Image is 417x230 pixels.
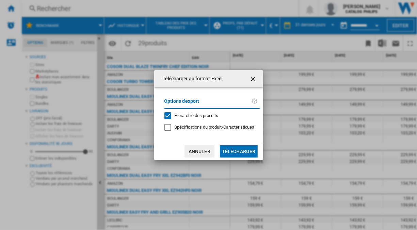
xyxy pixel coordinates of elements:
label: Options d'export [164,97,252,110]
button: getI18NText('BUTTONS.CLOSE_DIALOG') [247,72,260,85]
span: Hiérarchie des produits [175,113,219,118]
button: Annuler [185,145,214,158]
span: Spécifications du produit/Caractéristiques [175,125,255,130]
button: Télécharger [220,145,258,158]
ng-md-icon: getI18NText('BUTTONS.CLOSE_DIALOG') [250,75,258,83]
md-checkbox: Hiérarchie des produits [164,112,254,119]
h4: Télécharger au format Excel [160,76,223,82]
div: S'applique uniquement à la vision catégorie [175,124,255,130]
